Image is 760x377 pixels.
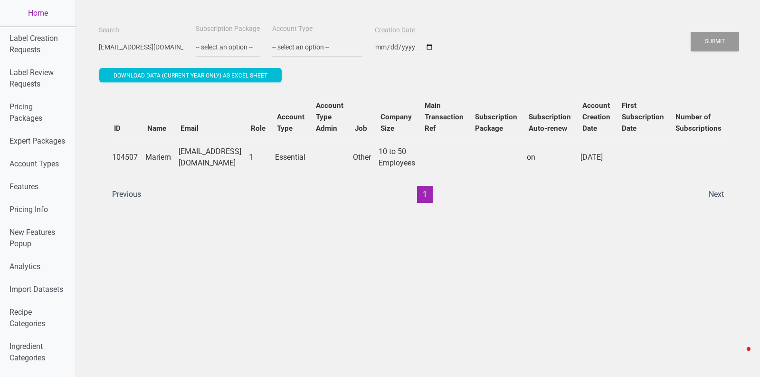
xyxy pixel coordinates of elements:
[196,24,260,34] label: Subscription Package
[251,124,266,133] b: Role
[245,140,271,174] td: 1
[475,113,517,133] b: Subscription Package
[582,101,610,133] b: Account Creation Date
[728,345,750,367] iframe: Intercom live chat
[272,24,313,34] label: Account Type
[114,124,121,133] b: ID
[99,26,119,35] label: Search
[622,101,664,133] b: First Subscription Date
[675,113,722,133] b: Number of Subscriptions
[147,124,166,133] b: Name
[380,113,412,133] b: Company Size
[375,26,415,35] label: Creation Date
[529,113,571,133] b: Subscription Auto-renew
[375,140,419,174] td: 10 to 50 Employees
[108,186,728,203] div: Page navigation example
[142,140,175,174] td: Mariem
[691,32,739,51] button: Submit
[114,72,267,79] span: Download data (current year only) as excel sheet
[523,140,577,174] td: on
[271,140,310,174] td: Essential
[349,140,375,174] td: Other
[99,68,282,82] button: Download data (current year only) as excel sheet
[355,124,367,133] b: Job
[425,101,464,133] b: Main Transaction Ref
[180,124,199,133] b: Email
[417,186,433,203] button: 1
[277,113,304,133] b: Account Type
[99,85,737,213] div: Users
[108,140,142,174] td: 104507
[175,140,245,174] td: [EMAIL_ADDRESS][DOMAIN_NAME]
[577,140,616,174] td: [DATE]
[316,101,343,133] b: Account Type Admin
